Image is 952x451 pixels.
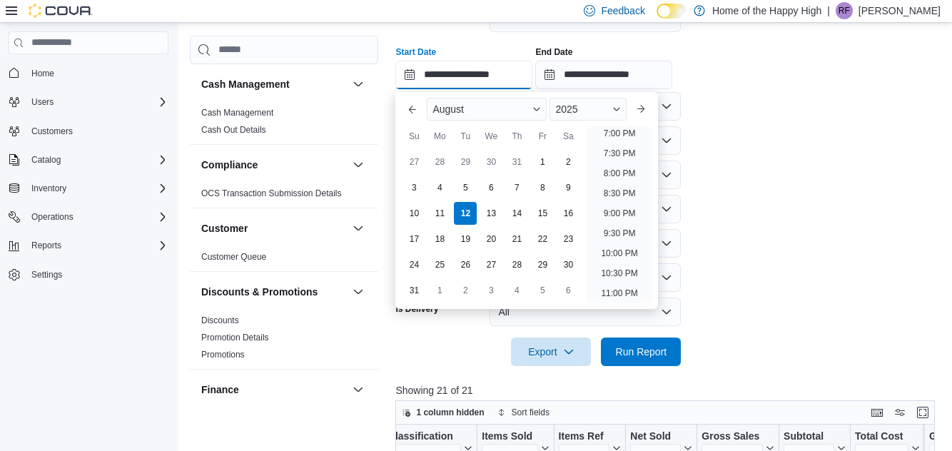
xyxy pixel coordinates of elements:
ul: Time [587,126,652,303]
li: 8:30 PM [598,185,642,202]
div: Items Sold [482,430,538,443]
div: day-1 [428,279,451,302]
div: day-17 [402,228,425,250]
span: Inventory [31,183,66,194]
div: Reshawn Facey [836,2,853,19]
div: Th [505,125,528,148]
div: day-2 [557,151,579,173]
button: Sort fields [492,404,555,421]
a: Cash Management [201,108,273,118]
li: 10:30 PM [595,265,643,282]
button: Home [3,63,174,83]
div: day-20 [480,228,502,250]
button: Settings [3,264,174,285]
input: Dark Mode [657,4,687,19]
span: Customer Queue [201,251,266,263]
button: Reports [3,235,174,255]
div: We [480,125,502,148]
div: day-7 [505,176,528,199]
button: Operations [3,207,174,227]
div: Mo [428,125,451,148]
div: day-6 [557,279,579,302]
span: Catalog [31,154,61,166]
span: Reports [26,237,168,254]
span: Run Report [616,345,667,359]
button: Finance [201,382,347,397]
span: Customers [26,122,168,140]
span: Catalog [26,151,168,168]
button: 1 column hidden [396,404,490,421]
button: Cash Management [350,76,367,93]
p: Home of the Happy High [712,2,821,19]
span: Customers [31,126,73,137]
input: Press the down key to enter a popover containing a calendar. Press the escape key to close the po... [395,61,532,89]
label: Start Date [395,46,436,58]
div: day-27 [402,151,425,173]
div: day-5 [454,176,477,199]
span: Cash Management [201,107,273,118]
nav: Complex example [9,57,168,323]
span: Reports [31,240,61,251]
li: 9:00 PM [598,205,642,222]
button: Inventory [26,180,72,197]
span: Export [520,338,582,366]
div: day-6 [480,176,502,199]
button: Enter fullscreen [914,404,931,421]
h3: Compliance [201,158,258,172]
div: day-28 [428,151,451,173]
div: Button. Open the month selector. August is currently selected. [427,98,547,121]
div: day-26 [454,253,477,276]
label: End Date [535,46,572,58]
div: day-24 [402,253,425,276]
span: Home [26,64,168,82]
a: Promotion Details [201,333,269,343]
li: 7:00 PM [598,125,642,142]
div: day-3 [480,279,502,302]
span: Inventory [26,180,168,197]
button: Cash Management [201,77,347,91]
div: August, 2025 [401,149,581,303]
span: Discounts [201,315,239,326]
button: Discounts & Promotions [350,283,367,300]
li: 10:00 PM [595,245,643,262]
button: Display options [891,404,908,421]
p: [PERSON_NAME] [859,2,941,19]
div: day-27 [480,253,502,276]
div: day-4 [505,279,528,302]
span: 1 column hidden [416,407,484,418]
span: Users [31,96,54,108]
button: Customer [201,221,347,235]
div: Classification [388,430,462,443]
button: Open list of options [661,169,672,181]
div: day-1 [531,151,554,173]
button: Compliance [350,156,367,173]
div: day-19 [454,228,477,250]
span: Operations [26,208,168,225]
div: Customer [190,248,378,271]
button: Users [3,92,174,112]
button: Run Report [601,338,681,366]
a: Discounts [201,315,239,325]
div: Items Ref [559,430,610,443]
li: 11:00 PM [595,285,643,302]
div: Subtotal [784,430,834,443]
div: day-10 [402,202,425,225]
h3: Finance [201,382,239,397]
div: day-3 [402,176,425,199]
div: day-29 [454,151,477,173]
button: Inventory [3,178,174,198]
p: | [827,2,830,19]
span: Cash Out Details [201,124,266,136]
span: Promotion Details [201,332,269,343]
div: day-5 [531,279,554,302]
div: day-15 [531,202,554,225]
a: Cash Out Details [201,125,266,135]
button: Open list of options [661,203,672,215]
span: RF [839,2,850,19]
div: Fr [531,125,554,148]
button: All [490,298,681,326]
button: Finance [350,381,367,398]
h3: Cash Management [201,77,290,91]
span: Settings [26,265,168,283]
div: Cash Management [190,104,378,144]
